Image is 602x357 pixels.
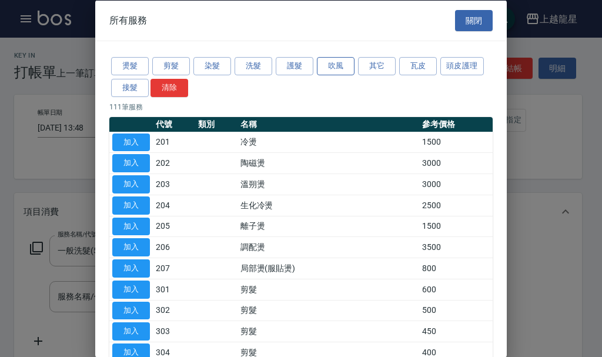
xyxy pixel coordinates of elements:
[153,116,195,132] th: 代號
[153,174,195,195] td: 203
[150,78,188,96] button: 清除
[276,57,313,75] button: 護髮
[153,195,195,216] td: 204
[112,196,150,214] button: 加入
[238,300,420,321] td: 剪髮
[112,280,150,298] button: 加入
[112,154,150,172] button: 加入
[153,152,195,174] td: 202
[419,258,493,279] td: 800
[109,14,147,26] span: 所有服務
[419,321,493,342] td: 450
[455,9,493,31] button: 關閉
[195,116,238,132] th: 類別
[419,236,493,258] td: 3500
[112,301,150,319] button: 加入
[419,152,493,174] td: 3000
[152,57,190,75] button: 剪髮
[238,152,420,174] td: 陶磁燙
[153,258,195,279] td: 207
[440,57,484,75] button: 頭皮護理
[419,132,493,153] td: 1500
[419,195,493,216] td: 2500
[238,116,420,132] th: 名稱
[235,57,272,75] button: 洗髮
[111,57,149,75] button: 燙髮
[419,279,493,300] td: 600
[112,175,150,193] button: 加入
[193,57,231,75] button: 染髮
[112,322,150,341] button: 加入
[112,133,150,151] button: 加入
[112,217,150,235] button: 加入
[238,321,420,342] td: 剪髮
[153,236,195,258] td: 206
[153,216,195,237] td: 205
[238,279,420,300] td: 剪髮
[238,132,420,153] td: 冷燙
[153,321,195,342] td: 303
[238,236,420,258] td: 調配燙
[419,216,493,237] td: 1500
[419,116,493,132] th: 參考價格
[317,57,354,75] button: 吹風
[238,258,420,279] td: 局部燙(服貼燙)
[112,259,150,278] button: 加入
[419,300,493,321] td: 500
[111,78,149,96] button: 接髮
[358,57,396,75] button: 其它
[399,57,437,75] button: 瓦皮
[238,174,420,195] td: 溫朔燙
[153,132,195,153] td: 201
[153,300,195,321] td: 302
[109,101,493,112] p: 111 筆服務
[112,238,150,256] button: 加入
[419,174,493,195] td: 3000
[238,216,420,237] td: 離子燙
[238,195,420,216] td: 生化冷燙
[153,279,195,300] td: 301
